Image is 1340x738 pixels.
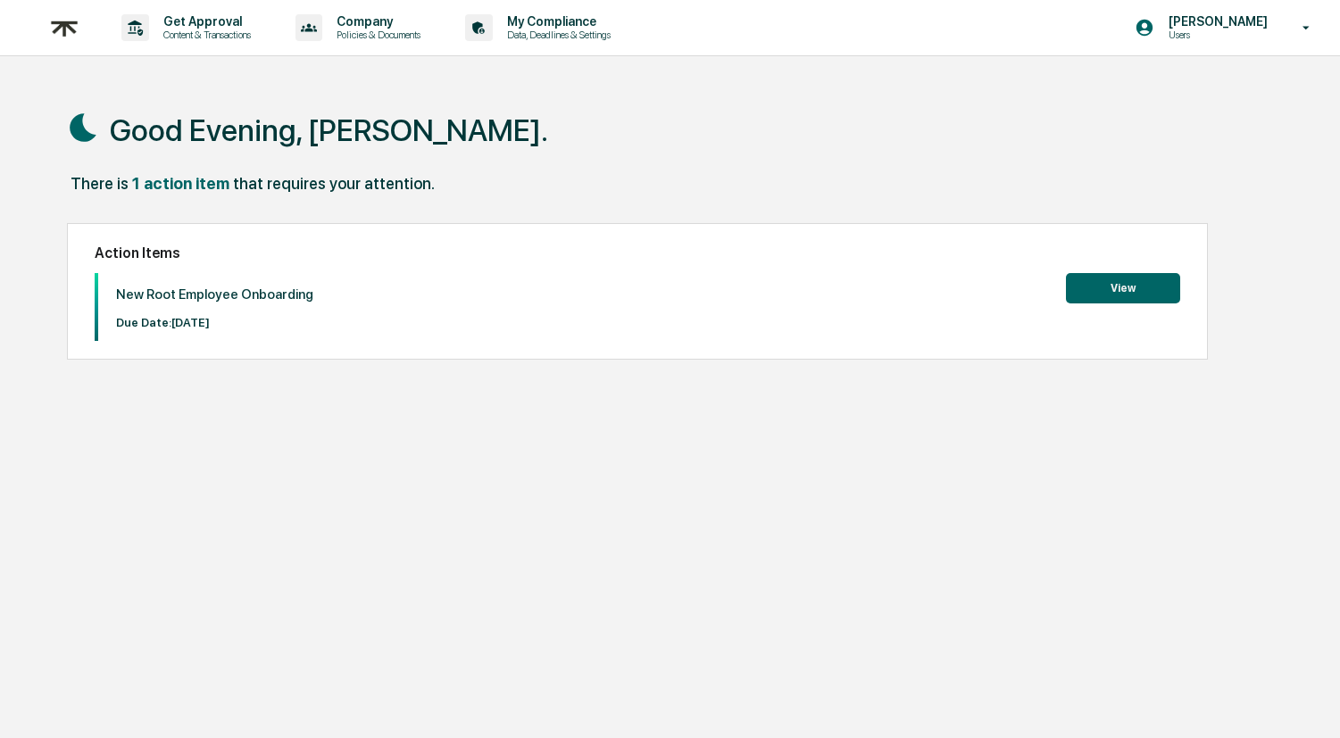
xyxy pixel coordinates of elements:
button: View [1066,273,1180,303]
p: Company [322,14,429,29]
div: There is [71,174,129,193]
p: My Compliance [493,14,620,29]
a: View [1066,278,1180,295]
img: logo [43,6,86,50]
p: [PERSON_NAME] [1154,14,1277,29]
p: Data, Deadlines & Settings [493,29,620,41]
p: Get Approval [149,14,260,29]
div: that requires your attention. [233,174,435,193]
p: Users [1154,29,1277,41]
h2: Action Items [95,245,1180,261]
h1: Good Evening, [PERSON_NAME]. [110,112,548,148]
p: Content & Transactions [149,29,260,41]
div: 1 action item [132,174,229,193]
p: Due Date: [DATE] [116,316,313,329]
p: Policies & Documents [322,29,429,41]
p: New Root Employee Onboarding [116,286,313,303]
